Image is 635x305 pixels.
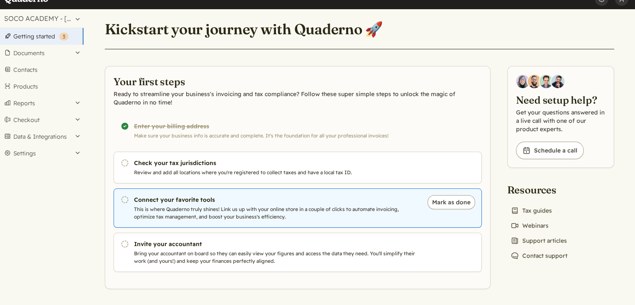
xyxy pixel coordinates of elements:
img: Diana Carrasco, Account Executive at Quaderno [516,75,529,88]
a: Contact support [507,250,571,262]
h3: Invite your accountant [134,240,419,248]
a: Invite your accountant Bring your accountant on board so they can easily view your figures and ac... [114,233,482,272]
h1: Kickstart your journey with Quaderno 🚀 [105,20,383,38]
a: Connect your favorite tools This is where Quaderno truly shines! Link us up with your online stor... [114,188,482,228]
p: Review and add all locations where you're registered to collect taxes and have a local tax ID. [134,169,419,176]
a: Webinars [507,220,552,231]
img: Jairo Fumero, Account Executive at Quaderno [528,75,541,88]
h3: Check your tax jurisdictions [134,159,419,167]
h2: Need setup help? [516,93,605,107]
p: Bring your accountant on board so they can easily view your figures and access the data they need... [134,250,419,265]
h2: Your first steps [114,75,482,88]
p: Get your questions answered in a live call with one of our product experts. [516,108,605,133]
h2: Resources [507,183,571,196]
p: Ready to streamline your business's invoicing and tax compliance? Follow these super simple steps... [114,90,482,107]
a: Check your tax jurisdictions Review and add all locations where you're registered to collect taxe... [114,152,482,183]
img: Javier Rubio, DevRel at Quaderno [551,75,564,88]
button: Mark as done [428,195,475,209]
a: Schedule a call [516,142,584,159]
a: Support articles [507,235,570,247]
img: Ivo Oltmans, Business Developer at Quaderno [539,75,553,88]
h3: Connect your favorite tools [134,196,419,204]
a: Tax guides [507,205,555,216]
span: 3 [63,33,65,40]
p: This is where Quaderno truly shines! Link us up with your online store in a couple of clicks to a... [134,206,419,221]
